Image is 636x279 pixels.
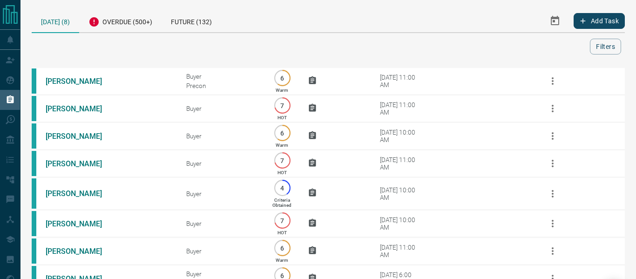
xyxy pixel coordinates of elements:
a: [PERSON_NAME] [46,247,115,256]
div: condos.ca [32,178,36,209]
p: Criteria Obtained [272,197,291,208]
div: Buyer [186,220,257,227]
div: Overdue (500+) [79,9,162,32]
div: Buyer [186,105,257,112]
p: HOT [277,230,287,235]
div: [DATE] 10:00 AM [380,129,419,143]
p: 6 [279,75,286,82]
div: [DATE] 11:00 AM [380,156,419,171]
p: 6 [279,272,286,279]
p: 6 [279,245,286,252]
p: Warm [276,143,288,148]
p: 7 [279,102,286,109]
p: 4 [279,184,286,191]
div: [DATE] 10:00 AM [380,186,419,201]
a: [PERSON_NAME] [46,77,115,86]
p: 6 [279,129,286,136]
div: Buyer [186,73,257,80]
div: Buyer [186,247,257,255]
p: 7 [279,157,286,164]
div: Buyer [186,190,257,197]
div: [DATE] 11:00 AM [380,74,419,88]
div: [DATE] 10:00 AM [380,216,419,231]
div: condos.ca [32,151,36,176]
div: Buyer [186,160,257,167]
a: [PERSON_NAME] [46,132,115,141]
div: condos.ca [32,238,36,264]
button: Filters [590,39,621,54]
div: [DATE] (8) [32,9,79,33]
div: Future (132) [162,9,221,32]
p: HOT [277,115,287,120]
p: 7 [279,217,286,224]
div: condos.ca [32,96,36,121]
div: Buyer [186,132,257,140]
div: Precon [186,82,257,89]
p: Warm [276,88,288,93]
a: [PERSON_NAME] [46,189,115,198]
div: condos.ca [32,123,36,149]
button: Add Task [574,13,625,29]
a: [PERSON_NAME] [46,159,115,168]
div: Buyer [186,270,257,278]
p: Warm [276,258,288,263]
div: condos.ca [32,211,36,236]
div: [DATE] 11:00 AM [380,244,419,259]
a: [PERSON_NAME] [46,219,115,228]
p: HOT [277,170,287,175]
div: condos.ca [32,68,36,94]
a: [PERSON_NAME] [46,104,115,113]
button: Select Date Range [544,10,566,32]
div: [DATE] 11:00 AM [380,101,419,116]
